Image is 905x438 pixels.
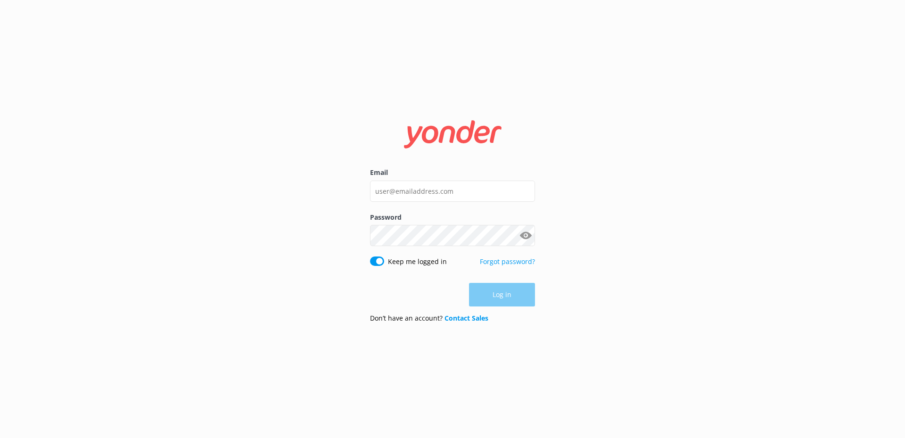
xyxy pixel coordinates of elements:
[444,314,488,322] a: Contact Sales
[480,257,535,266] a: Forgot password?
[388,256,447,267] label: Keep me logged in
[370,181,535,202] input: user@emailaddress.com
[370,313,488,323] p: Don’t have an account?
[370,167,535,178] label: Email
[370,212,535,223] label: Password
[516,226,535,245] button: Show password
